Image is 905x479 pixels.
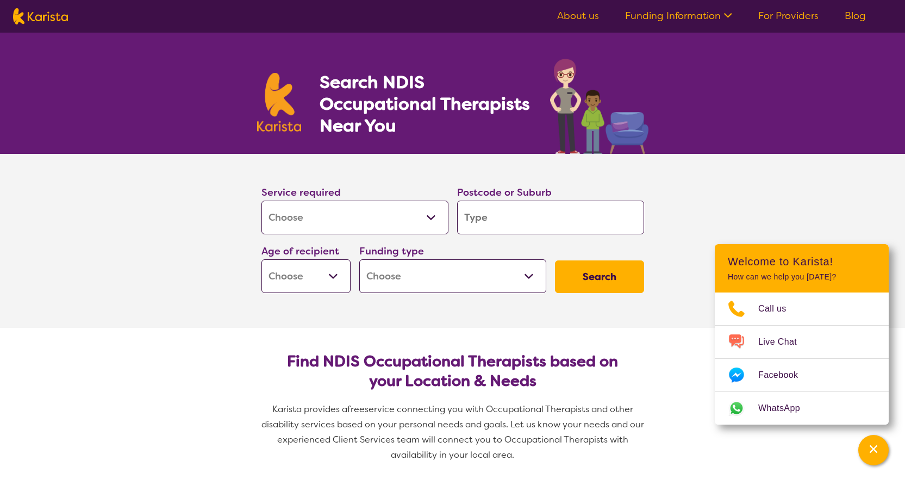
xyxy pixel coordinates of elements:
label: Service required [261,186,341,199]
div: Channel Menu [715,244,889,425]
ul: Choose channel [715,293,889,425]
a: For Providers [758,9,819,22]
h2: Find NDIS Occupational Therapists based on your Location & Needs [270,352,635,391]
button: Search [555,260,644,293]
img: Karista logo [13,8,68,24]
h1: Search NDIS Occupational Therapists Near You [320,71,531,136]
img: Karista logo [257,73,302,132]
span: Facebook [758,367,811,383]
span: Live Chat [758,334,810,350]
input: Type [457,201,644,234]
a: Funding Information [625,9,732,22]
span: Karista provides a [272,403,347,415]
label: Funding type [359,245,424,258]
button: Channel Menu [858,435,889,465]
h2: Welcome to Karista! [728,255,876,268]
label: Postcode or Suburb [457,186,552,199]
span: Call us [758,301,800,317]
img: occupational-therapy [550,59,648,154]
span: WhatsApp [758,400,813,416]
p: How can we help you [DATE]? [728,272,876,282]
span: service connecting you with Occupational Therapists and other disability services based on your p... [261,403,646,461]
label: Age of recipient [261,245,339,258]
a: Web link opens in a new tab. [715,392,889,425]
span: free [347,403,365,415]
a: About us [557,9,599,22]
a: Blog [845,9,866,22]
